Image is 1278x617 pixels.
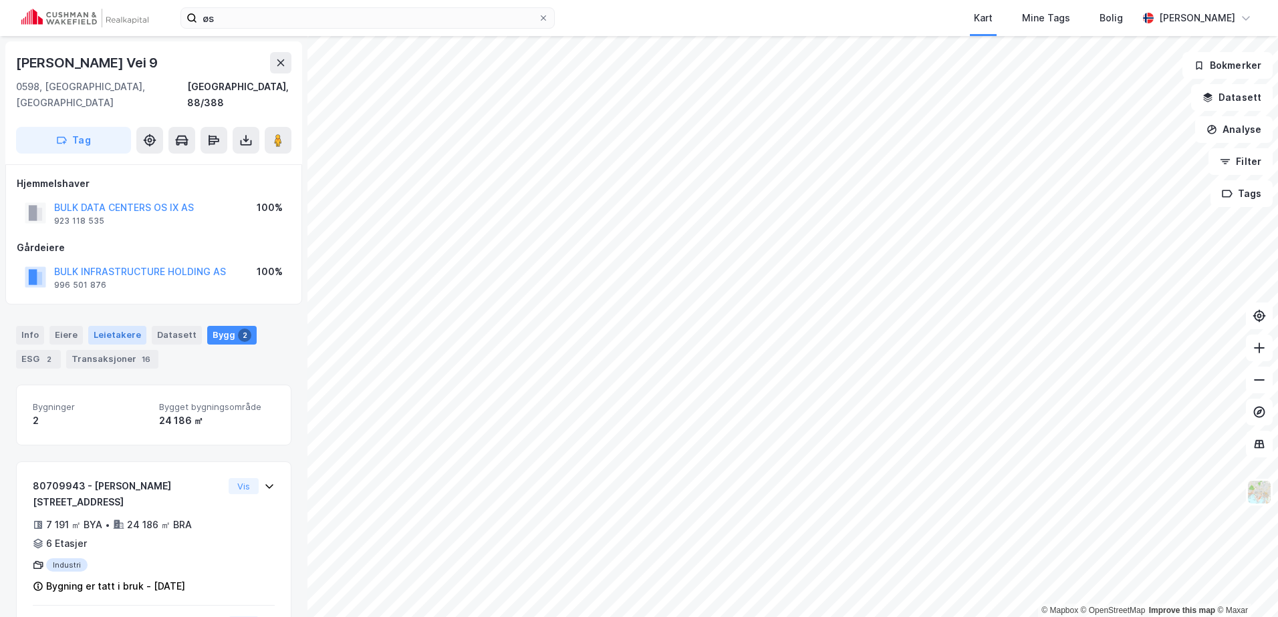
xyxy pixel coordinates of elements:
div: 0598, [GEOGRAPHIC_DATA], [GEOGRAPHIC_DATA] [16,79,187,111]
div: 24 186 ㎡ BRA [127,517,192,533]
a: OpenStreetMap [1081,606,1146,615]
div: ESG [16,350,61,369]
div: Info [16,326,44,345]
span: Bygninger [33,401,148,413]
div: Mine Tags [1022,10,1070,26]
div: [PERSON_NAME] [1159,10,1235,26]
div: Datasett [152,326,202,345]
div: 2 [42,353,55,366]
div: Bygning er tatt i bruk - [DATE] [46,578,185,594]
div: [PERSON_NAME] Vei 9 [16,52,160,73]
button: Analyse [1195,116,1273,143]
div: 7 191 ㎡ BYA [46,517,102,533]
div: Bygg [207,326,257,345]
iframe: Chat Widget [1211,553,1278,617]
img: cushman-wakefield-realkapital-logo.202ea83816669bd177139c58696a8fa1.svg [21,9,148,27]
a: Mapbox [1041,606,1078,615]
div: • [105,520,110,530]
div: Kart [974,10,993,26]
div: 996 501 876 [54,280,106,290]
div: 24 186 ㎡ [159,413,275,429]
div: 923 118 535 [54,216,104,226]
button: Tag [16,127,131,154]
div: [GEOGRAPHIC_DATA], 88/388 [187,79,291,111]
div: 6 Etasjer [46,536,87,552]
button: Filter [1208,148,1273,175]
button: Vis [229,478,259,494]
div: Leietakere [88,326,146,345]
img: Z [1247,479,1272,505]
button: Bokmerker [1182,52,1273,79]
div: 2 [238,329,251,342]
div: 100% [257,200,283,216]
div: Hjemmelshaver [17,176,291,192]
div: 100% [257,264,283,280]
button: Datasett [1191,84,1273,111]
div: Bolig [1100,10,1123,26]
div: 16 [139,353,153,366]
div: 80709943 - [PERSON_NAME][STREET_ADDRESS] [33,478,223,510]
div: Eiere [49,326,83,345]
div: Gårdeiere [17,240,291,256]
div: Transaksjoner [66,350,158,369]
input: Søk på adresse, matrikkel, gårdeiere, leietakere eller personer [197,8,538,28]
div: Kontrollprogram for chat [1211,553,1278,617]
a: Improve this map [1149,606,1215,615]
div: 2 [33,413,148,429]
button: Tags [1210,180,1273,207]
span: Bygget bygningsområde [159,401,275,413]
